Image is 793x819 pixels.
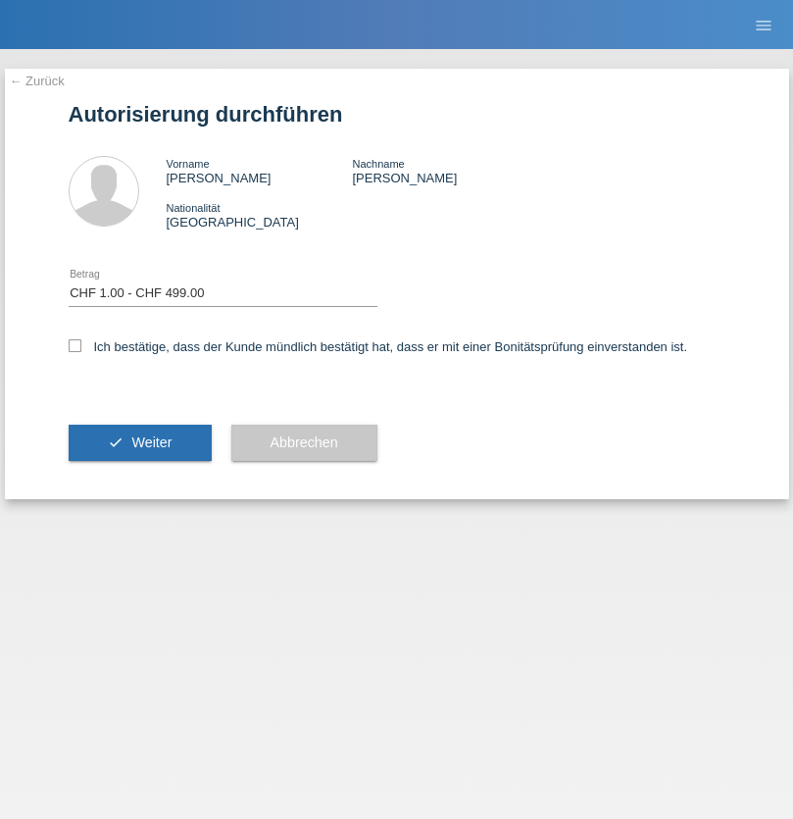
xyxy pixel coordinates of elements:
[69,339,688,354] label: Ich bestätige, dass der Kunde mündlich bestätigt hat, dass er mit einer Bonitätsprüfung einversta...
[231,425,377,462] button: Abbrechen
[108,435,124,450] i: check
[744,19,783,30] a: menu
[754,16,773,35] i: menu
[352,158,404,170] span: Nachname
[167,200,353,230] div: [GEOGRAPHIC_DATA]
[271,435,338,450] span: Abbrechen
[69,102,725,127] h1: Autorisierung durchführen
[69,425,212,462] button: check Weiter
[10,74,65,88] a: ← Zurück
[167,156,353,185] div: [PERSON_NAME]
[131,435,172,450] span: Weiter
[167,158,210,170] span: Vorname
[352,156,538,185] div: [PERSON_NAME]
[167,202,221,214] span: Nationalität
